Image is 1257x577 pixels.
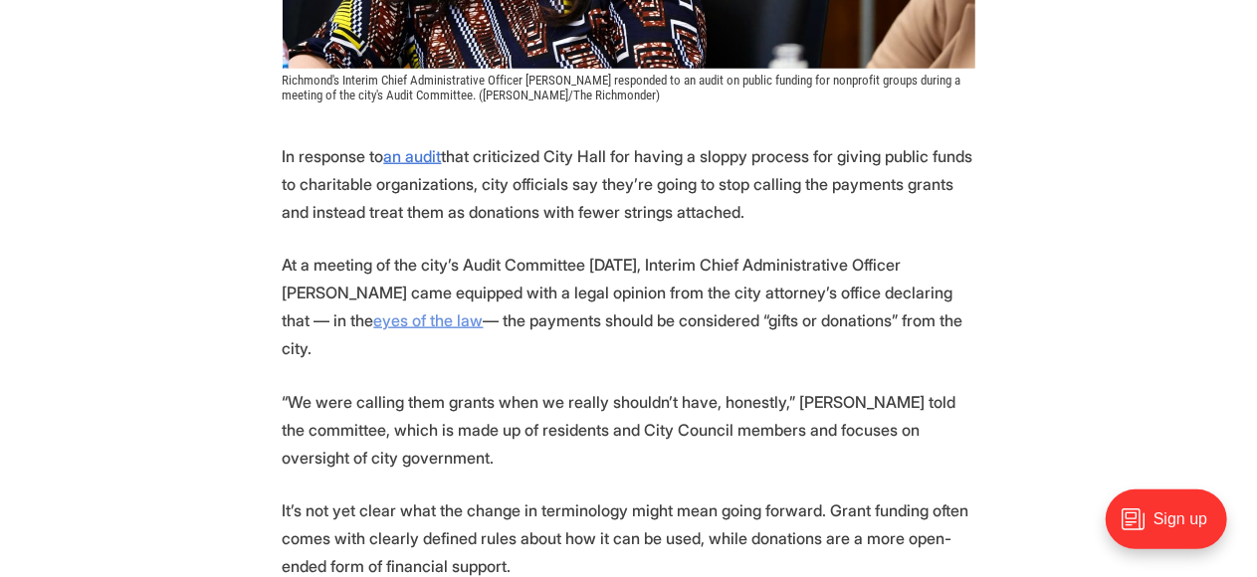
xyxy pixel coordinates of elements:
[283,142,975,226] p: In response to that criticized City Hall for having a sloppy process for giving public funds to c...
[384,146,442,166] a: an audit
[283,251,975,362] p: At a meeting of the city’s Audit Committee [DATE], Interim Chief Administrative Officer [PERSON_N...
[1089,480,1257,577] iframe: portal-trigger
[374,310,484,330] a: eyes of the law
[283,388,975,472] p: “We were calling them grants when we really shouldn’t have, honestly,” [PERSON_NAME] told the com...
[283,73,964,102] span: Richmond's Interim Chief Administrative Officer [PERSON_NAME] responded to an audit on public fun...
